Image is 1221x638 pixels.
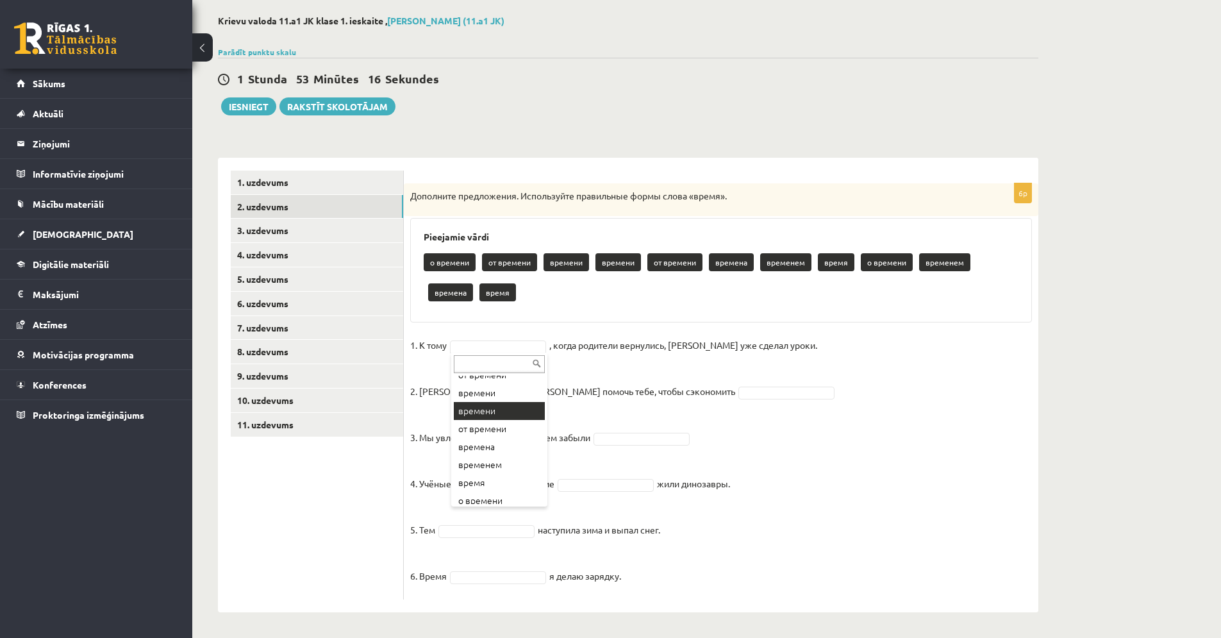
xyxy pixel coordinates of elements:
[454,438,545,456] div: времена
[454,420,545,438] div: от времени
[454,456,545,474] div: временем
[454,384,545,402] div: времени
[454,474,545,492] div: время
[454,492,545,510] div: о времени
[454,402,545,420] div: времени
